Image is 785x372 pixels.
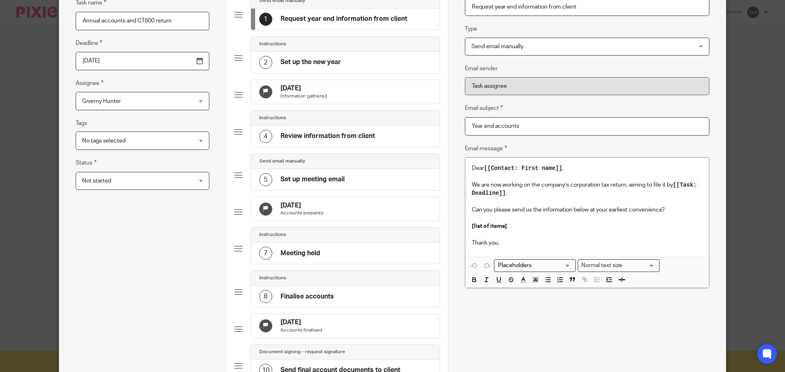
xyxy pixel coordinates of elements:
span: [[Task: Deadline]] [472,182,700,196]
h4: Finalise accounts [280,292,334,301]
label: Status [76,158,96,167]
p: Thank you. [472,239,702,247]
label: Email subject [465,103,503,113]
h4: Set up the new year [280,58,341,67]
div: Text styles [578,259,659,272]
span: Normal text size [580,261,624,270]
h4: Instructions [259,232,286,238]
h4: [DATE] [280,318,322,327]
h4: [DATE] [280,201,323,210]
h4: Review information from client [280,132,375,140]
h4: Request year end information from client [280,15,407,23]
label: Deadline [76,38,102,48]
div: Placeholders [494,259,576,272]
h4: [DATE] [280,84,327,93]
div: 8 [259,290,272,303]
p: We are now working on the company’s corporation tax return, aiming to file it by . [472,181,702,198]
input: Search for option [625,261,655,270]
div: Search for option [494,259,576,272]
input: Subject [465,117,709,136]
h4: Send email manually [259,158,305,165]
p: Information gathered [280,93,327,100]
div: Search for option [578,259,659,272]
label: Email message [465,144,507,153]
span: Not started [82,178,111,184]
input: Task name [76,12,209,30]
p: Dear , [472,164,702,172]
div: 4 [259,130,272,143]
h4: Instructions [259,275,286,281]
div: 7 [259,247,272,260]
h4: Instructions [259,115,286,121]
span: Send email manually [471,44,523,49]
h4: Document signing - request signature [259,349,345,355]
p: Can you please send us the information below at your earliest convenience? [472,206,702,214]
p: Accounts finalised [280,327,322,334]
label: Tags [76,119,87,127]
div: 5 [259,173,272,186]
span: [[Contact: First name]] [484,165,562,172]
label: Type [465,25,477,33]
span: No tags selected [82,138,126,144]
label: Email sender [465,65,498,73]
p: Accounts prepared [280,210,323,216]
input: Use the arrow keys to pick a date [76,52,209,70]
input: Search for option [495,261,571,270]
div: 1 [259,13,272,26]
h4: Set up meeting email [280,175,345,184]
h4: Meeting held [280,249,320,258]
h4: Instructions [259,41,286,47]
span: Giverny Hunter [82,98,121,104]
strong: [list of items] [472,223,507,229]
label: Assignee [76,78,103,88]
div: 2 [259,56,272,69]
